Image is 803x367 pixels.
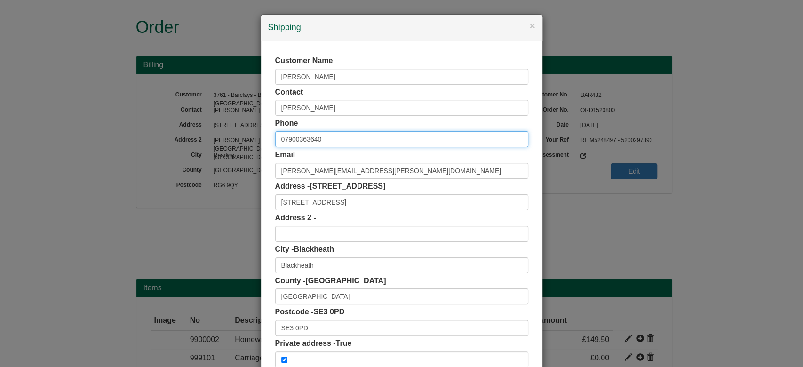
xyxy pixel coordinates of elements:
label: Address - [275,181,386,192]
label: Phone [275,118,298,129]
label: County - [275,276,386,287]
label: Private address - [275,338,352,349]
button: × [529,21,535,31]
label: Customer Name [275,56,333,66]
label: Email [275,150,295,160]
span: [GEOGRAPHIC_DATA] [305,277,386,285]
span: Blackheath [294,245,334,253]
label: City - [275,244,334,255]
label: Postcode - [275,307,345,318]
span: [STREET_ADDRESS] [310,182,385,190]
label: Address 2 - [275,213,316,223]
span: SE3 0PD [313,308,344,316]
h4: Shipping [268,22,535,34]
label: Contact [275,87,303,98]
span: True [335,339,351,347]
